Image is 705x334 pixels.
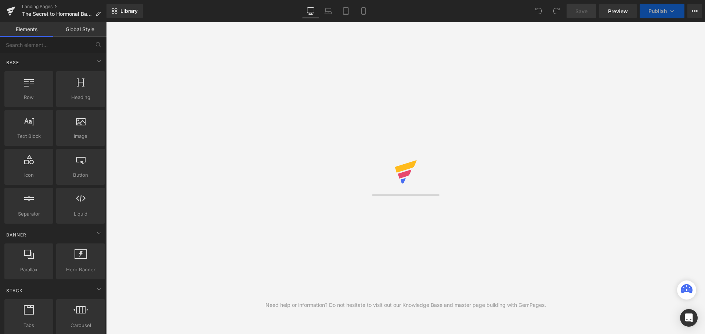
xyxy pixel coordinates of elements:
span: Preview [608,7,628,15]
a: Laptop [319,4,337,18]
button: Redo [549,4,564,18]
a: Tablet [337,4,355,18]
span: Save [575,7,587,15]
span: Tabs [7,322,51,329]
div: Open Intercom Messenger [680,309,698,327]
span: Stack [6,287,23,294]
span: Parallax [7,266,51,274]
span: Image [58,132,103,140]
a: Desktop [302,4,319,18]
div: Need help or information? Do not hesitate to visit out our Knowledge Base and master page buildin... [265,301,546,309]
a: New Library [106,4,143,18]
a: Preview [599,4,637,18]
span: Hero Banner [58,266,103,274]
span: Carousel [58,322,103,329]
a: Landing Pages [22,4,106,10]
span: Row [7,93,51,101]
a: Global Style [53,22,106,37]
a: Mobile [355,4,372,18]
span: Separator [7,210,51,218]
span: Base [6,59,20,66]
span: Icon [7,171,51,179]
span: Heading [58,93,103,101]
span: Text Block [7,132,51,140]
button: More [687,4,702,18]
span: The Secret to Hormonal Balance for Women [22,11,93,17]
button: Undo [531,4,546,18]
span: Library [120,8,138,14]
span: Publish [648,8,667,14]
button: Publish [640,4,684,18]
span: Banner [6,231,27,238]
span: Liquid [58,210,103,218]
span: Button [58,171,103,179]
